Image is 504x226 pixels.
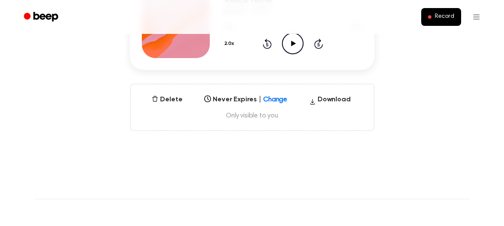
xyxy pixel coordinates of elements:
[148,95,186,105] button: Delete
[435,13,454,21] span: Record
[466,7,487,27] button: Open menu
[18,9,66,25] a: Beep
[306,95,354,108] button: Download
[421,8,461,26] button: Record
[223,36,237,51] button: 2.0x
[141,112,363,120] span: Only visible to you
